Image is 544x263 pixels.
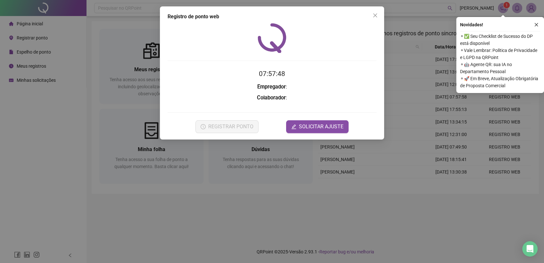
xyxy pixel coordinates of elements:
img: QRPoint [258,23,286,53]
span: ⚬ Vale Lembrar: Política de Privacidade e LGPD na QRPoint [460,47,540,61]
button: editSOLICITAR AJUSTE [286,120,349,133]
h3: : [168,94,376,102]
span: close [534,22,539,27]
span: Novidades ! [460,21,483,28]
strong: Colaborador [257,95,286,101]
button: REGISTRAR PONTO [195,120,259,133]
span: edit [291,124,296,129]
strong: Empregador [257,84,286,90]
time: 07:57:48 [259,70,285,78]
span: SOLICITAR AJUSTE [299,123,343,131]
span: close [373,13,378,18]
span: ⚬ 🤖 Agente QR: sua IA no Departamento Pessoal [460,61,540,75]
div: Open Intercom Messenger [522,241,538,257]
span: ⚬ ✅ Seu Checklist de Sucesso do DP está disponível [460,33,540,47]
span: ⚬ 🚀 Em Breve, Atualização Obrigatória de Proposta Comercial [460,75,540,89]
div: Registro de ponto web [168,13,376,21]
button: Close [370,10,380,21]
h3: : [168,83,376,91]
